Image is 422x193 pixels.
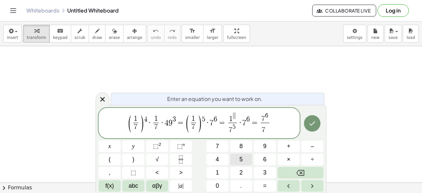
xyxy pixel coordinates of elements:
button: keyboardkeypad [49,25,71,43]
button: Greater than [170,167,192,178]
span: 1 [229,115,233,122]
span: 7 [154,123,158,131]
button: Minus [301,141,323,152]
span: 8 [239,142,243,151]
button: x [99,141,121,152]
button: Alphabet [122,180,144,192]
button: Toggle navigation [8,5,18,16]
button: Less than [146,167,168,178]
button: Equals [254,180,276,192]
button: Left arrow [278,180,300,192]
button: 7 [206,141,228,152]
button: 8 [230,141,252,152]
span: draw [92,35,102,40]
span: 6 [263,155,266,164]
button: Times [278,154,300,165]
span: 5 [202,116,205,123]
sup: 2 [159,142,161,147]
span: settings [347,35,363,40]
span: f(x) [105,181,114,190]
span: scrub [75,35,85,40]
button: new [368,25,383,43]
button: redoredo [164,25,180,43]
i: format_size [209,27,216,35]
span: | [178,182,180,189]
i: keyboard [57,27,63,35]
button: Divide [301,154,323,165]
span: 1 [154,115,158,122]
button: 0 [206,180,228,192]
button: Placeholder [122,167,144,178]
span: · [160,119,165,127]
button: arrange [123,25,146,43]
span: 7 [192,123,195,131]
span: smaller [185,35,200,40]
button: Squared [146,141,168,152]
span: = [250,119,259,127]
span: ) [139,114,144,133]
span: ⬚ [131,168,136,177]
span: < [155,168,159,177]
span: 3 [263,168,266,177]
span: · [147,119,152,127]
button: save [385,25,402,43]
button: Log in [377,4,409,17]
button: Plus [278,141,300,152]
span: > [179,168,183,177]
span: erase [109,35,120,40]
span: ) [133,155,135,164]
span: · [238,119,243,127]
span: 6 [214,116,217,123]
button: Backspace [278,167,323,178]
span: y [132,142,135,151]
span: 7 [262,126,265,134]
button: 2 [230,167,252,178]
span: × [287,155,290,164]
span: 9 [168,119,172,127]
i: undo [153,27,159,35]
button: transform [23,25,50,43]
button: insert [3,25,22,43]
span: – [311,142,314,151]
span: = [217,119,227,127]
span: 4 [144,116,147,123]
button: ( [99,154,121,165]
i: format_size [189,27,196,35]
span: 3 [172,116,176,123]
span: keypad [53,35,68,40]
span: + [287,142,290,151]
span: ⬚ [153,143,159,149]
span: 6 [265,113,268,119]
span: 6 [246,116,250,123]
span: √ [156,155,159,164]
span: 1 [216,168,219,177]
span: a [178,181,184,190]
span: x [108,142,111,151]
span: save [388,35,398,40]
button: Collaborate Live [312,5,376,16]
span: larger [207,35,218,40]
span: . [240,181,242,190]
span: undo [151,35,161,40]
button: settings [343,25,366,43]
button: 6 [254,154,276,165]
span: transform [27,35,46,40]
span: Collaborate Live [318,8,371,14]
span: 9 [263,142,266,151]
span: , [109,168,110,177]
span: | [182,182,184,189]
span: 5 [232,124,236,130]
button: 5 [230,154,252,165]
span: 7 [229,126,232,134]
span: 4 [165,119,168,127]
span: 7 [242,119,246,127]
button: y [122,141,144,152]
button: Square root [146,154,168,165]
button: format_sizesmaller [182,25,203,43]
button: Right arrow [301,180,323,192]
button: 1 [206,167,228,178]
span: load [407,35,415,40]
span: 7 [134,123,137,131]
a: Whiteboards [26,7,59,14]
button: Absolute value [170,180,192,192]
